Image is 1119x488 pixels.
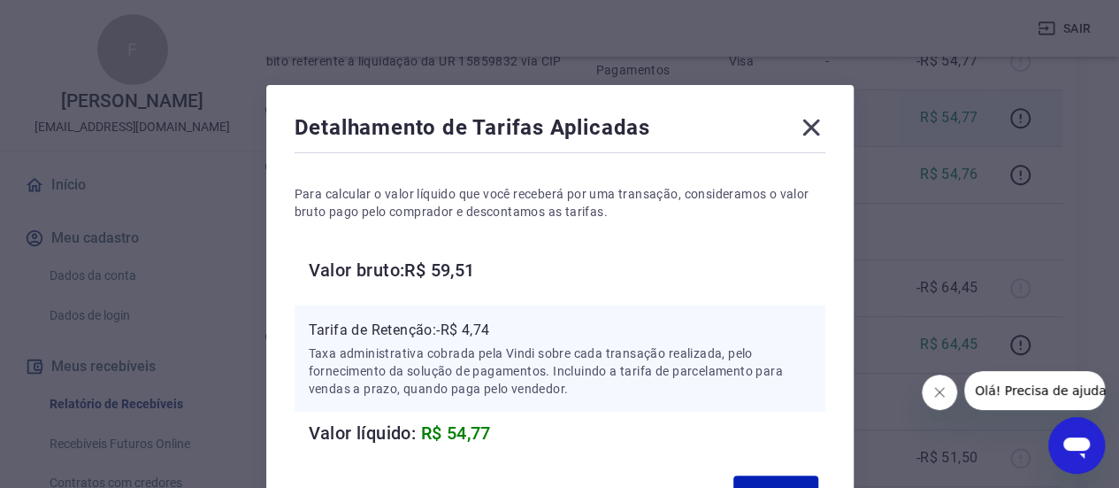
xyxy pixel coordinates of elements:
iframe: Mensagem da empresa [964,371,1105,410]
div: Detalhamento de Tarifas Aplicadas [295,113,825,149]
h6: Valor bruto: R$ 59,51 [309,256,825,284]
iframe: Botão para abrir a janela de mensagens [1048,417,1105,474]
p: Para calcular o valor líquido que você receberá por uma transação, consideramos o valor bruto pag... [295,185,825,221]
iframe: Fechar mensagem [922,375,957,410]
span: R$ 54,77 [421,422,491,444]
span: Olá! Precisa de ajuda? [11,12,149,27]
p: Taxa administrativa cobrada pela Vindi sobre cada transação realizada, pelo fornecimento da soluç... [309,345,811,398]
h6: Valor líquido: [309,419,825,447]
p: Tarifa de Retenção: -R$ 4,74 [309,320,811,341]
